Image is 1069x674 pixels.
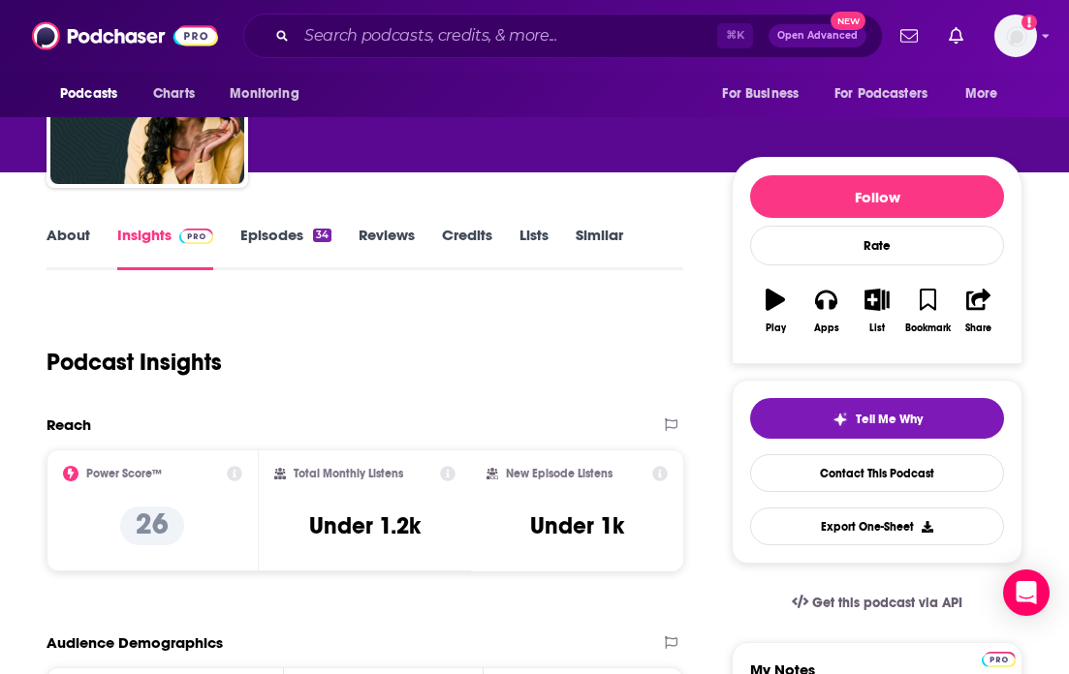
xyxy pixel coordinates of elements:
[750,175,1004,218] button: Follow
[141,76,206,112] a: Charts
[750,226,1004,265] div: Rate
[530,511,624,540] h3: Under 1k
[869,322,885,334] div: List
[294,467,403,480] h2: Total Monthly Listens
[47,348,222,377] h1: Podcast Insights
[902,276,953,346] button: Bookmark
[519,226,549,270] a: Lists
[47,633,223,652] h2: Audience Demographics
[47,226,90,270] a: About
[309,511,421,540] h3: Under 1.2k
[297,20,717,51] input: Search podcasts, credits, & more...
[1003,569,1050,616] div: Open Intercom Messenger
[313,229,331,242] div: 34
[1022,15,1037,30] svg: Add a profile image
[359,226,415,270] a: Reviews
[812,595,962,611] span: Get this podcast via API
[120,506,184,545] p: 26
[801,276,851,346] button: Apps
[722,80,799,107] span: For Business
[814,322,839,334] div: Apps
[576,226,623,270] a: Similar
[750,398,1004,439] button: tell me why sparkleTell Me Why
[230,80,299,107] span: Monitoring
[856,412,923,427] span: Tell Me Why
[994,15,1037,57] span: Logged in as weareheadstart
[86,467,162,480] h2: Power Score™
[982,652,1016,667] img: Podchaser Pro
[952,76,1022,112] button: open menu
[769,24,866,47] button: Open AdvancedNew
[60,80,117,107] span: Podcasts
[965,80,998,107] span: More
[240,226,331,270] a: Episodes34
[893,19,926,52] a: Show notifications dropdown
[994,15,1037,57] button: Show profile menu
[47,415,91,434] h2: Reach
[766,322,786,334] div: Play
[442,226,492,270] a: Credits
[179,229,213,244] img: Podchaser Pro
[831,12,865,30] span: New
[750,454,1004,492] a: Contact This Podcast
[750,276,801,346] button: Play
[941,19,971,52] a: Show notifications dropdown
[834,80,928,107] span: For Podcasters
[117,226,213,270] a: InsightsPodchaser Pro
[717,23,753,48] span: ⌘ K
[954,276,1004,346] button: Share
[905,322,951,334] div: Bookmark
[32,17,218,54] img: Podchaser - Follow, Share and Rate Podcasts
[994,15,1037,57] img: User Profile
[833,412,848,427] img: tell me why sparkle
[47,76,142,112] button: open menu
[852,276,902,346] button: List
[708,76,823,112] button: open menu
[216,76,324,112] button: open menu
[776,579,978,627] a: Get this podcast via API
[153,80,195,107] span: Charts
[506,467,613,480] h2: New Episode Listens
[982,649,1016,667] a: Pro website
[822,76,956,112] button: open menu
[777,31,858,41] span: Open Advanced
[965,322,991,334] div: Share
[750,507,1004,545] button: Export One-Sheet
[243,14,883,58] div: Search podcasts, credits, & more...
